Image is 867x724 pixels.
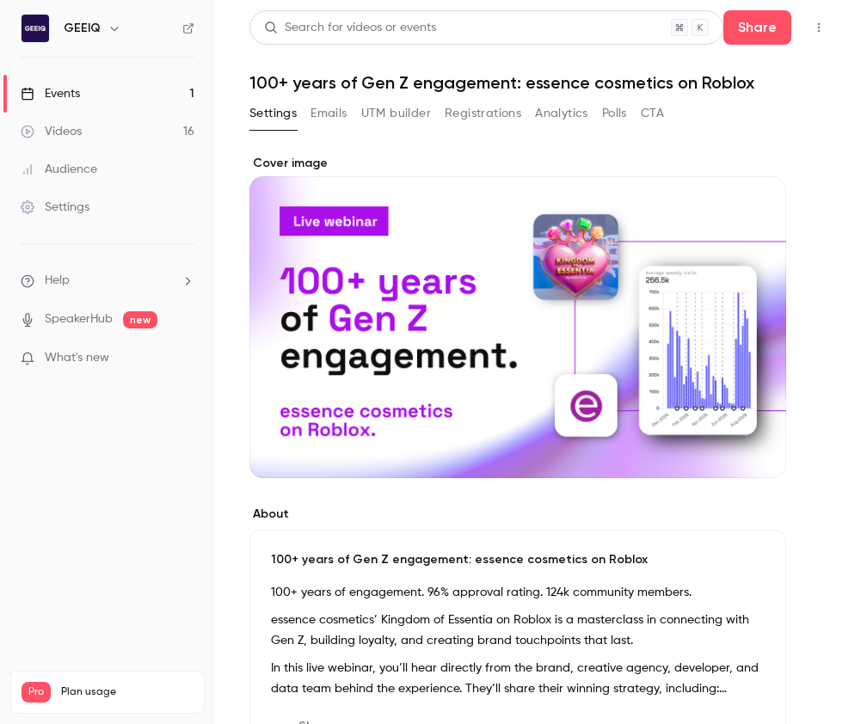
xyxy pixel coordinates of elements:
button: UTM builder [361,100,431,127]
p: 100+ years of engagement. 96% approval rating. 124k community members. [271,582,765,603]
button: Settings [249,100,297,127]
div: Events [21,85,80,102]
label: About [249,506,786,523]
p: essence cosmetics’ Kingdom of Essentia on Roblox is a masterclass in connecting with Gen Z, build... [271,610,765,651]
div: Videos [21,123,82,140]
span: Plan usage [61,685,194,699]
h1: 100+ years of Gen Z engagement: essence cosmetics on Roblox [249,72,833,93]
section: Cover image [249,155,786,478]
button: Emails [311,100,347,127]
button: Analytics [535,100,588,127]
label: Cover image [249,155,786,172]
button: Share [723,10,791,45]
p: In this live webinar, you’ll hear directly from the brand, creative agency, developer, and data t... [271,658,765,699]
img: GEEIQ [22,15,49,42]
span: new [123,311,157,328]
li: help-dropdown-opener [21,272,194,290]
span: Help [45,272,70,290]
span: Pro [22,682,51,703]
button: Polls [602,100,627,127]
p: 100+ years of Gen Z engagement: essence cosmetics on Roblox [271,551,765,568]
div: Settings [21,199,89,216]
span: What's new [45,349,109,367]
div: Audience [21,161,97,178]
button: Registrations [445,100,521,127]
button: CTA [641,100,664,127]
a: SpeakerHub [45,310,113,328]
h6: GEEIQ [64,20,101,37]
div: Search for videos or events [264,19,436,37]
